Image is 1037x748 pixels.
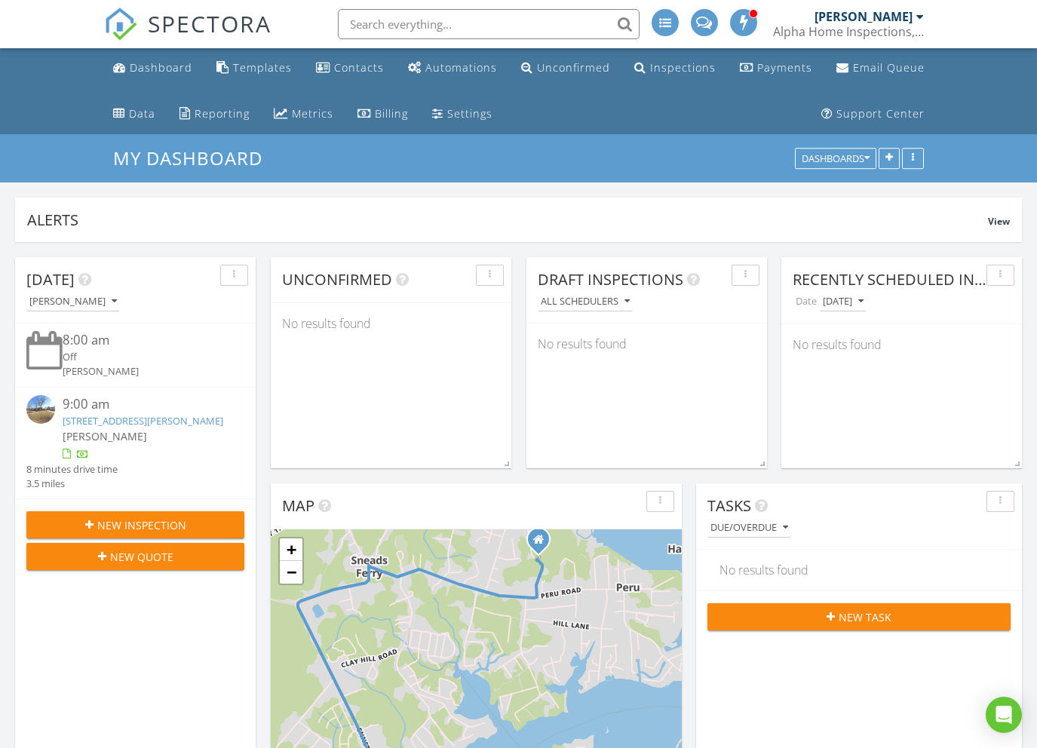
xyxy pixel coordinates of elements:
[26,462,118,477] div: 8 minutes drive time
[26,511,244,538] button: New Inspection
[402,54,503,82] a: Automations (Advanced)
[515,54,616,82] a: Unconfirmed
[795,149,876,170] button: Dashboards
[173,100,256,128] a: Reporting
[538,292,633,312] button: All schedulers
[97,517,186,533] span: New Inspection
[538,539,548,548] div: 154 Tillett Lane, Sneads Ferry NC 28460
[29,296,117,307] div: [PERSON_NAME]
[839,609,891,625] span: New Task
[802,154,870,164] div: Dashboards
[148,8,272,39] span: SPECTORA
[107,100,161,128] a: Data
[282,269,392,290] span: Unconfirmed
[104,8,137,41] img: The Best Home Inspection Software - Spectora
[836,106,925,121] div: Support Center
[268,100,339,128] a: Metrics
[233,60,292,75] div: Templates
[815,100,931,128] a: Support Center
[351,100,414,128] a: Billing
[107,54,198,82] a: Dashboard
[425,60,497,75] div: Automations
[707,603,1011,630] button: New Task
[63,364,226,379] div: [PERSON_NAME]
[793,291,820,311] label: Date
[781,324,1022,365] div: No results found
[210,54,298,82] a: Templates
[63,395,226,414] div: 9:00 am
[282,495,314,516] span: Map
[538,269,683,290] span: Draft Inspections
[26,477,118,491] div: 3.5 miles
[104,20,272,52] a: SPECTORA
[110,549,173,565] span: New Quote
[830,54,931,82] a: Email Queue
[757,60,812,75] div: Payments
[628,54,722,82] a: Inspections
[815,9,913,24] div: [PERSON_NAME]
[310,54,390,82] a: Contacts
[338,9,640,39] input: Search everything...
[426,100,499,128] a: Settings
[26,395,244,492] a: 9:00 am [STREET_ADDRESS][PERSON_NAME] [PERSON_NAME] 8 minutes drive time 3.5 miles
[986,697,1022,733] div: Open Intercom Messenger
[820,292,867,312] button: [DATE]
[526,323,767,364] div: No results found
[63,350,226,364] div: Off
[280,561,302,584] a: Zoom out
[280,538,302,561] a: Zoom in
[195,106,250,121] div: Reporting
[26,543,244,570] button: New Quote
[129,106,155,121] div: Data
[375,106,408,121] div: Billing
[113,146,275,170] a: My Dashboard
[63,429,147,443] span: [PERSON_NAME]
[707,495,751,516] span: Tasks
[27,210,988,230] div: Alerts
[823,296,864,307] div: [DATE]
[710,523,788,533] div: Due/Overdue
[334,60,384,75] div: Contacts
[707,518,791,538] button: Due/Overdue
[650,60,716,75] div: Inspections
[537,60,610,75] div: Unconfirmed
[773,24,924,39] div: Alpha Home Inspections, LLC
[26,395,55,424] img: streetview
[447,106,492,121] div: Settings
[734,54,818,82] a: Payments
[708,550,1010,590] div: No results found
[63,331,226,350] div: 8:00 am
[26,269,75,290] span: [DATE]
[853,60,925,75] div: Email Queue
[541,296,630,307] div: All schedulers
[292,106,333,121] div: Metrics
[271,303,511,344] div: No results found
[63,414,223,428] a: [STREET_ADDRESS][PERSON_NAME]
[988,215,1010,228] span: View
[26,292,120,312] button: [PERSON_NAME]
[130,60,192,75] div: Dashboard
